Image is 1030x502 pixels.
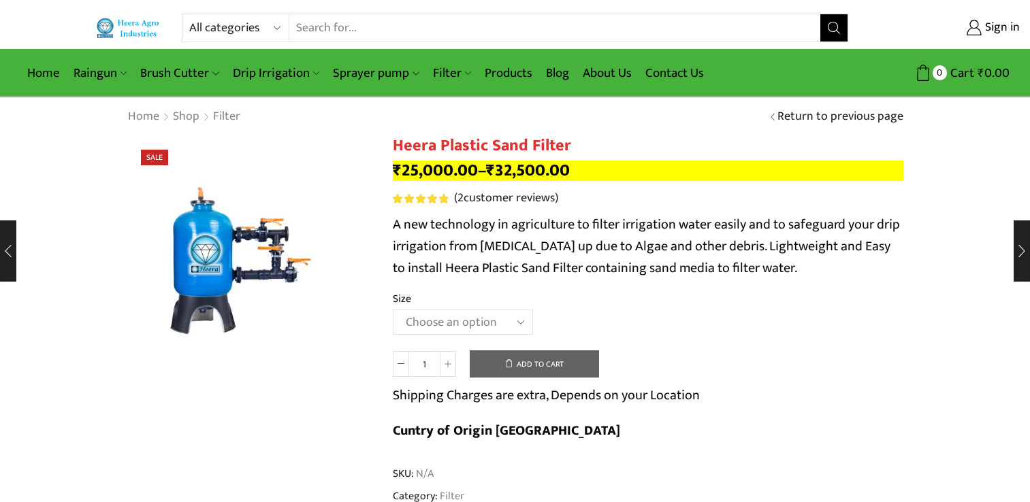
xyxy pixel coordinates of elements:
[127,108,160,126] a: Home
[409,351,440,377] input: Product quantity
[172,108,200,126] a: Shop
[393,466,903,482] span: SKU:
[639,57,711,89] a: Contact Us
[393,291,411,307] label: Size
[127,108,241,126] nav: Breadcrumb
[982,19,1020,37] span: Sign in
[393,156,478,184] bdi: 25,000.00
[933,65,947,80] span: 0
[486,156,495,184] span: ₹
[820,14,848,41] button: Search button
[393,419,620,442] b: Cuntry of Origin [GEOGRAPHIC_DATA]
[141,150,168,165] span: Sale
[127,136,372,381] img: Heera Plastic Sand Filter
[326,57,425,89] a: Sprayer pump
[393,194,448,203] div: Rated 5.00 out of 5
[289,14,820,41] input: Search for...
[393,156,402,184] span: ₹
[393,194,448,203] span: Rated out of 5 based on customer ratings
[576,57,639,89] a: About Us
[947,64,974,82] span: Cart
[470,350,599,378] button: Add to cart
[393,136,903,156] h1: Heera Plastic Sand Filter
[393,194,451,203] span: 2
[777,108,903,126] a: Return to previous page
[869,16,1020,40] a: Sign in
[454,190,558,207] a: (2customer reviews)
[539,57,576,89] a: Blog
[426,57,478,89] a: Filter
[393,214,903,279] p: A new technology in agriculture to filter irrigation water easily and to safeguard your drip irri...
[67,57,133,89] a: Raingun
[414,466,434,482] span: N/A
[978,63,984,84] span: ₹
[212,108,241,126] a: Filter
[393,161,903,181] p: –
[978,63,1010,84] bdi: 0.00
[20,57,67,89] a: Home
[133,57,225,89] a: Brush Cutter
[478,57,539,89] a: Products
[862,61,1010,86] a: 0 Cart ₹0.00
[393,384,700,406] p: Shipping Charges are extra, Depends on your Location
[457,188,464,208] span: 2
[226,57,326,89] a: Drip Irrigation
[486,156,570,184] bdi: 32,500.00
